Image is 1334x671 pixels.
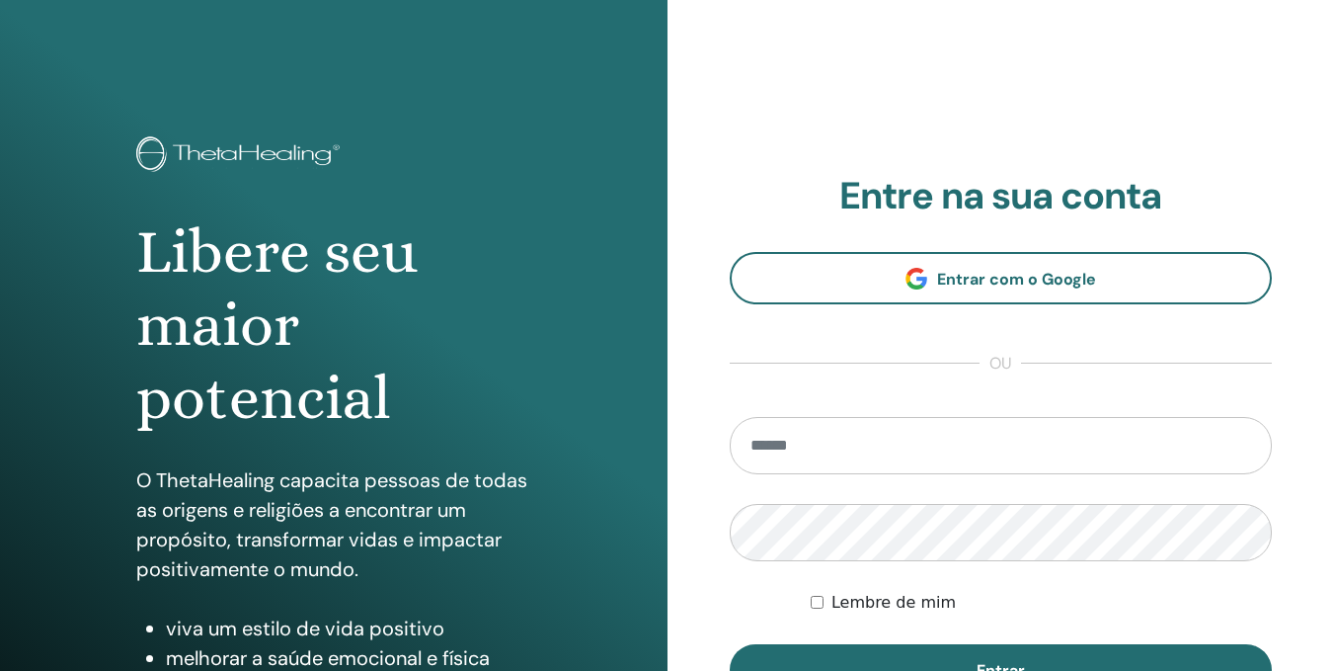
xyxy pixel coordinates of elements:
[166,645,490,671] font: melhorar a saúde emocional e física
[730,252,1273,304] a: Entrar com o Google
[166,616,444,641] font: viva um estilo de vida positivo
[839,171,1161,220] font: Entre na sua conta
[831,593,956,612] font: Lembre de mim
[136,216,418,434] font: Libere seu maior potencial
[989,353,1011,374] font: ou
[811,591,1272,615] div: Mantenha-me autenticado indefinidamente ou até que eu faça logout manualmente
[136,467,527,582] font: O ThetaHealing capacita pessoas de todas as origens e religiões a encontrar um propósito, transfo...
[937,269,1096,290] font: Entrar com o Google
